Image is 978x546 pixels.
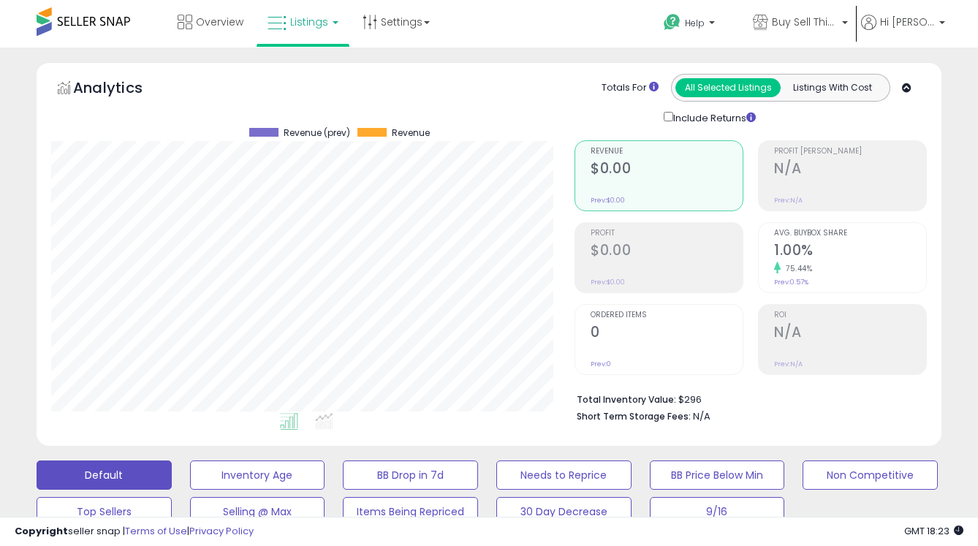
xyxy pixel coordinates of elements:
[496,497,632,526] button: 30 Day Decrease
[196,15,243,29] span: Overview
[343,497,478,526] button: Items Being Repriced
[880,15,935,29] span: Hi [PERSON_NAME]
[591,360,611,368] small: Prev: 0
[591,278,625,287] small: Prev: $0.00
[591,230,743,238] span: Profit
[496,460,632,490] button: Needs to Reprice
[15,524,68,538] strong: Copyright
[774,230,926,238] span: Avg. Buybox Share
[591,324,743,344] h2: 0
[591,196,625,205] small: Prev: $0.00
[577,410,691,422] b: Short Term Storage Fees:
[591,148,743,156] span: Revenue
[290,15,328,29] span: Listings
[73,77,171,102] h5: Analytics
[803,460,938,490] button: Non Competitive
[190,497,325,526] button: Selling @ Max
[37,460,172,490] button: Default
[591,160,743,180] h2: $0.00
[591,311,743,319] span: Ordered Items
[774,278,808,287] small: Prev: 0.57%
[190,460,325,490] button: Inventory Age
[392,128,430,138] span: Revenue
[772,15,838,29] span: Buy Sell This & That
[780,78,885,97] button: Listings With Cost
[591,242,743,262] h2: $0.00
[577,390,916,407] li: $296
[15,525,254,539] div: seller snap | |
[685,17,705,29] span: Help
[650,460,785,490] button: BB Price Below Min
[675,78,781,97] button: All Selected Listings
[284,128,350,138] span: Revenue (prev)
[774,160,926,180] h2: N/A
[189,524,254,538] a: Privacy Policy
[774,311,926,319] span: ROI
[904,524,963,538] span: 2025-08-13 18:23 GMT
[577,393,676,406] b: Total Inventory Value:
[663,13,681,31] i: Get Help
[774,196,803,205] small: Prev: N/A
[861,15,945,48] a: Hi [PERSON_NAME]
[653,109,773,126] div: Include Returns
[774,148,926,156] span: Profit [PERSON_NAME]
[781,263,812,274] small: 75.44%
[693,409,710,423] span: N/A
[602,81,659,95] div: Totals For
[774,242,926,262] h2: 1.00%
[37,497,172,526] button: Top Sellers
[650,497,785,526] button: 9/16
[343,460,478,490] button: BB Drop in 7d
[125,524,187,538] a: Terms of Use
[774,324,926,344] h2: N/A
[774,360,803,368] small: Prev: N/A
[652,2,740,48] a: Help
